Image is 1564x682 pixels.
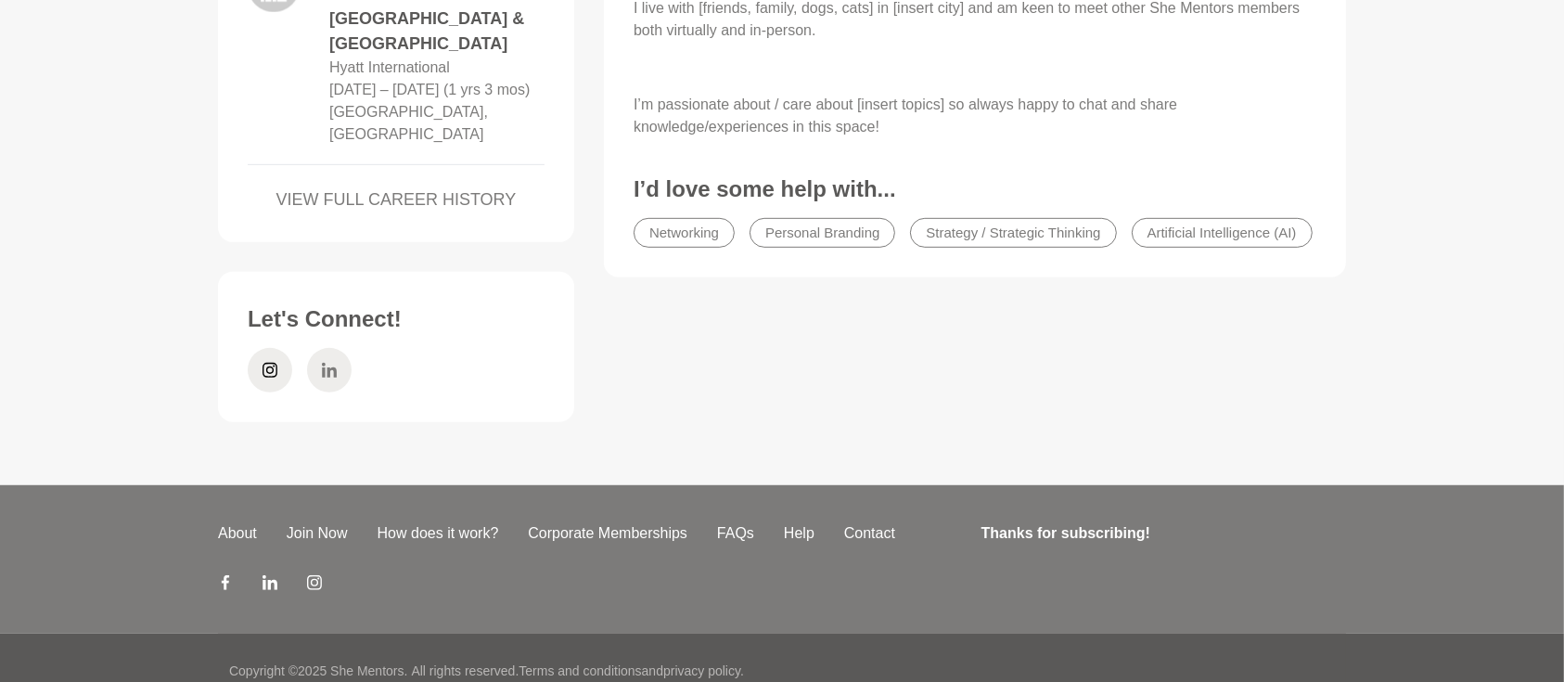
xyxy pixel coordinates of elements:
[329,82,530,97] time: [DATE] – [DATE] (1 yrs 3 mos)
[229,662,407,681] p: Copyright © 2025 She Mentors .
[263,574,277,597] a: LinkedIn
[663,663,740,678] a: privacy policy
[981,522,1335,545] h4: Thanks for subscribing!
[411,662,743,681] p: All rights reserved. and .
[248,348,292,392] a: Instagram
[248,305,545,333] h3: Let's Connect!
[769,522,829,545] a: Help
[203,522,272,545] a: About
[272,522,363,545] a: Join Now
[329,79,530,101] dd: January 2022 – April 2023 (1 yrs 3 mos)
[634,94,1316,138] p: I’m passionate about / care about [insert topics] so always happy to chat and share knowledge/exp...
[329,101,545,146] dd: [GEOGRAPHIC_DATA], [GEOGRAPHIC_DATA]
[519,663,641,678] a: Terms and conditions
[307,348,352,392] a: LinkedIn
[307,574,322,597] a: Instagram
[829,522,910,545] a: Contact
[702,522,769,545] a: FAQs
[248,187,545,212] a: VIEW FULL CAREER HISTORY
[513,522,702,545] a: Corporate Memberships
[634,175,1316,203] h3: I’d love some help with...
[363,522,514,545] a: How does it work?
[218,574,233,597] a: Facebook
[329,57,450,79] dd: Hyatt International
